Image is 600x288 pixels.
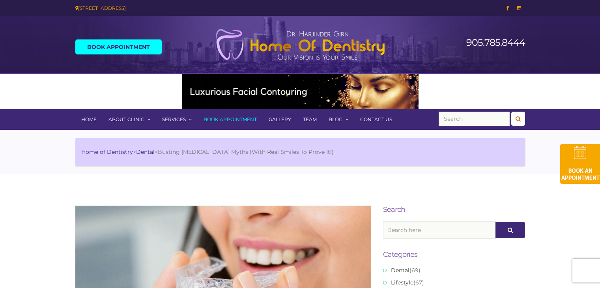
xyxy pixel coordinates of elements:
a: Book Appointment [198,109,263,130]
a: Contact Us [354,109,398,130]
h3: Categories [383,251,525,258]
a: Blog [323,109,354,130]
li: (69) [383,266,519,275]
a: Gallery [263,109,297,130]
a: About Clinic [103,109,156,130]
img: Home of Dentistry [211,28,389,61]
a: Book Appointment [75,39,162,54]
li: (67) [383,279,519,287]
a: Dental [136,148,155,155]
span: Busting [MEDICAL_DATA] Myths (With Real Smiles To Prove It!) [158,148,334,155]
a: Home of Dentistry [81,148,133,155]
div: [STREET_ADDRESS] [75,4,294,12]
a: 905.785.8444 [466,37,525,48]
a: Home [75,109,103,130]
a: Dental [391,267,409,274]
li: > > [81,148,334,156]
img: Medspa-Banner-Virtual-Consultation-2-1.gif [182,74,419,109]
a: Services [156,109,198,130]
a: Lifestyle [391,279,413,286]
input: Search [439,112,510,126]
input: Search here [383,221,496,239]
img: book-an-appointment-hod-gld.png [560,144,600,184]
h3: Search [383,206,525,213]
a: Team [297,109,323,130]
